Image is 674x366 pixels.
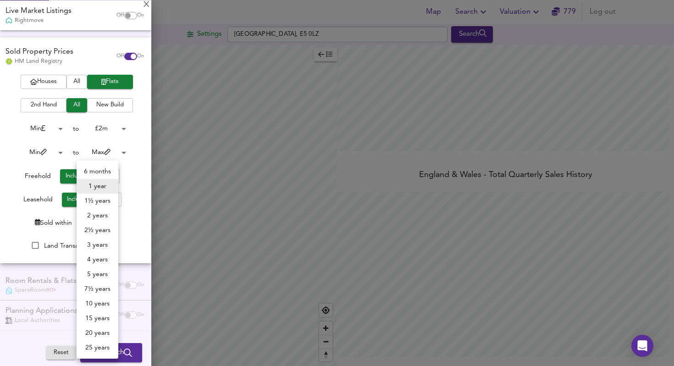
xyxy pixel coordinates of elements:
[77,238,118,252] li: 3 years
[77,282,118,296] li: 7½ years
[77,326,118,340] li: 20 years
[77,223,118,238] li: 2½ years
[77,296,118,311] li: 10 years
[77,340,118,355] li: 25 years
[77,311,118,326] li: 15 years
[77,179,118,194] li: 1 year
[77,267,118,282] li: 5 years
[77,194,118,208] li: 1½ years
[77,208,118,223] li: 2 years
[77,164,118,179] li: 6 months
[631,335,653,357] div: Open Intercom Messenger
[77,252,118,267] li: 4 years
